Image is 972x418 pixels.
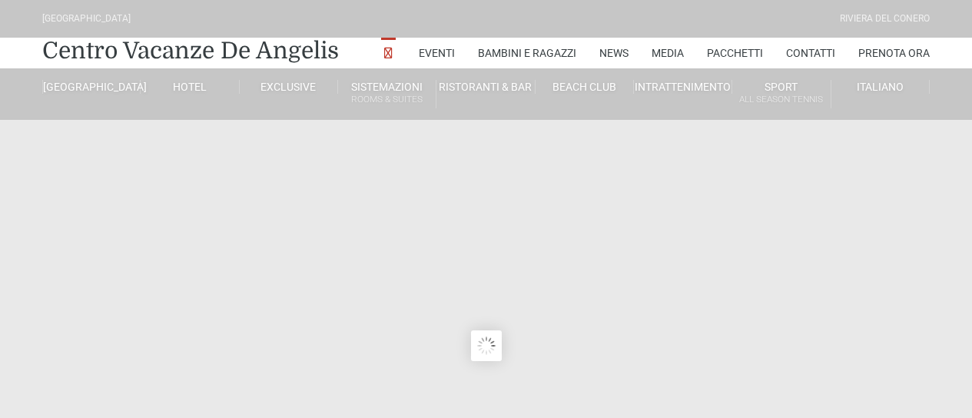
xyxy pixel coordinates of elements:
small: All Season Tennis [732,92,830,107]
a: Bambini e Ragazzi [478,38,576,68]
a: Contatti [786,38,835,68]
a: [GEOGRAPHIC_DATA] [42,80,141,94]
a: Intrattenimento [634,80,732,94]
a: Italiano [831,80,930,94]
a: Prenota Ora [858,38,930,68]
a: Media [652,38,684,68]
a: Centro Vacanze De Angelis [42,35,339,66]
a: News [599,38,629,68]
div: [GEOGRAPHIC_DATA] [42,12,131,26]
a: Exclusive [240,80,338,94]
a: Hotel [141,80,239,94]
a: Pacchetti [707,38,763,68]
a: SistemazioniRooms & Suites [338,80,436,108]
a: Eventi [419,38,455,68]
a: Beach Club [536,80,634,94]
small: Rooms & Suites [338,92,436,107]
span: Italiano [857,81,904,93]
a: SportAll Season Tennis [732,80,831,108]
a: Ristoranti & Bar [436,80,535,94]
div: Riviera Del Conero [840,12,930,26]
